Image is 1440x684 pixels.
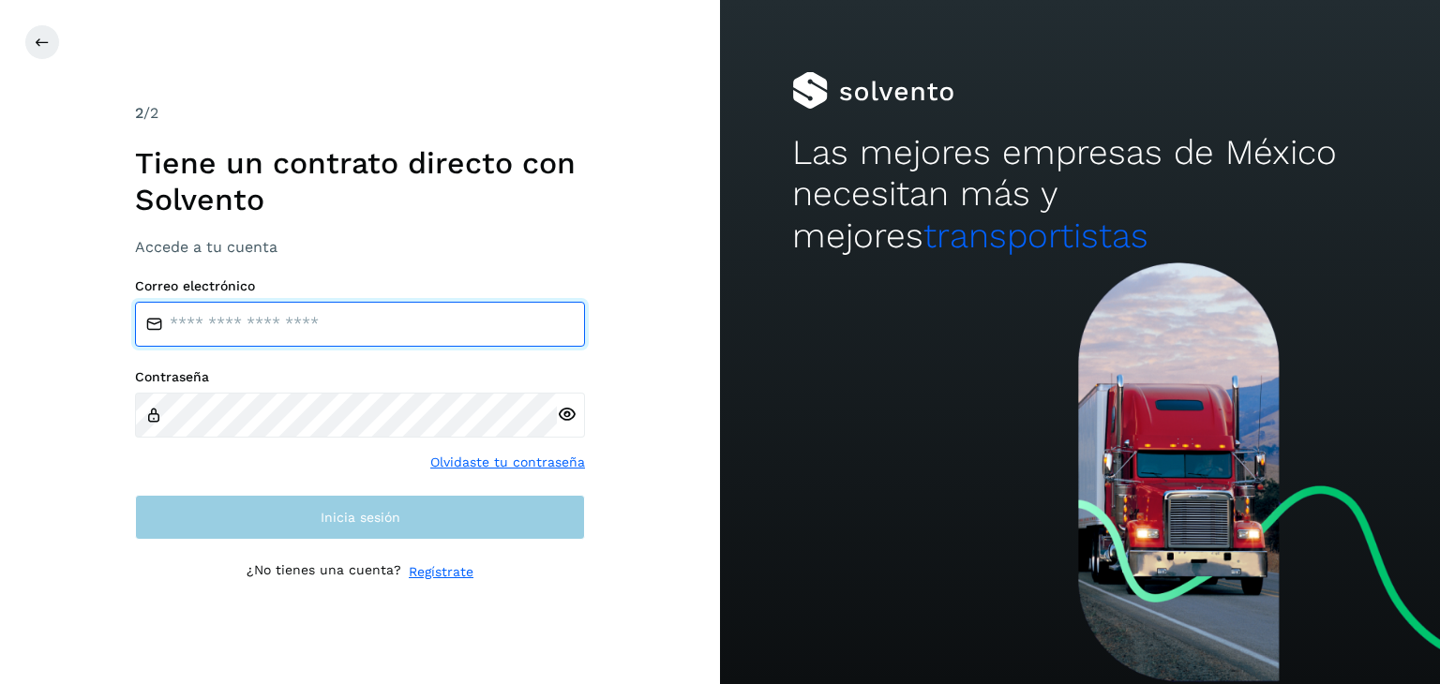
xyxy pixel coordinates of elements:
label: Contraseña [135,369,585,385]
span: Inicia sesión [321,511,400,524]
label: Correo electrónico [135,278,585,294]
div: /2 [135,102,585,125]
p: ¿No tienes una cuenta? [247,562,401,582]
span: transportistas [923,216,1148,256]
button: Inicia sesión [135,495,585,540]
h2: Las mejores empresas de México necesitan más y mejores [792,132,1368,257]
a: Regístrate [409,562,473,582]
h3: Accede a tu cuenta [135,238,585,256]
a: Olvidaste tu contraseña [430,453,585,472]
h1: Tiene un contrato directo con Solvento [135,145,585,217]
span: 2 [135,104,143,122]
